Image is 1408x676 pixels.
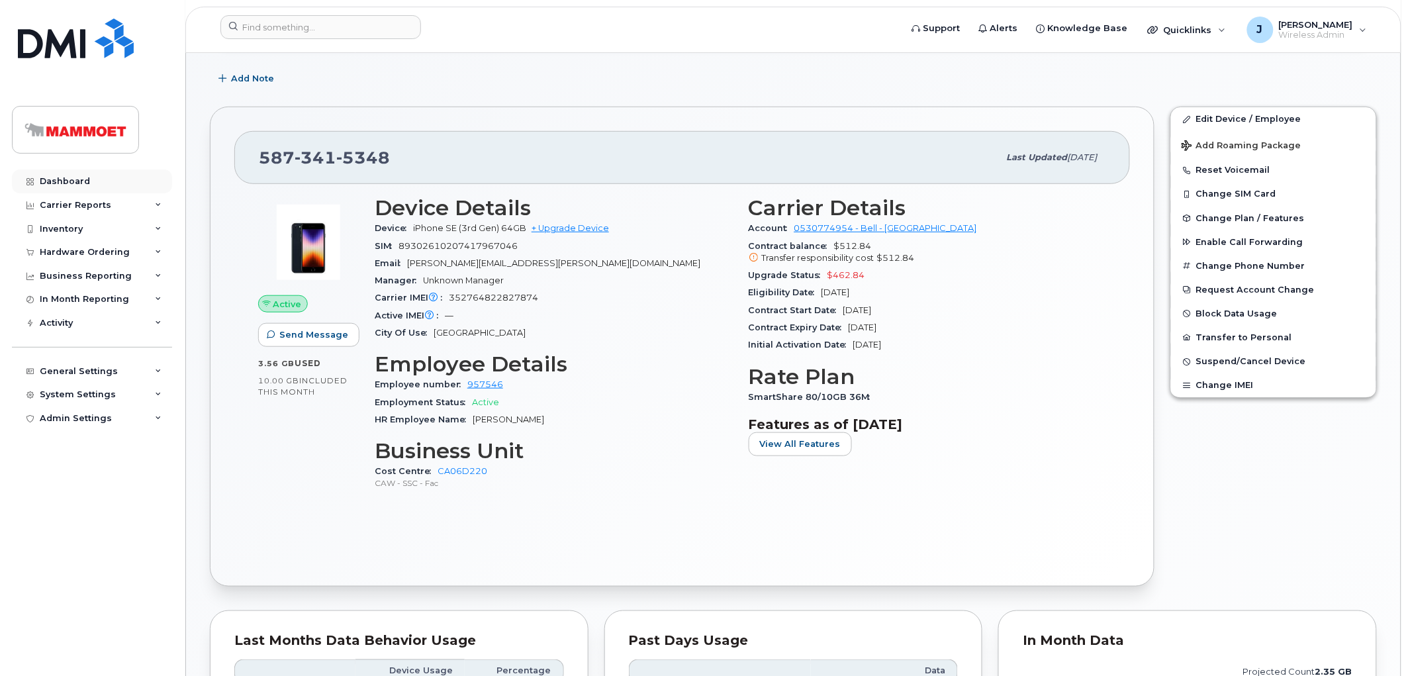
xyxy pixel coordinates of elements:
span: [PERSON_NAME][EMAIL_ADDRESS][PERSON_NAME][DOMAIN_NAME] [407,258,700,268]
div: In Month Data [1023,635,1352,648]
span: 10.00 GB [258,376,299,385]
span: Send Message [279,328,348,341]
span: Unknown Manager [423,275,504,285]
span: [DATE] [843,305,872,315]
span: Wireless Admin [1279,30,1353,40]
span: Eligibility Date [749,287,821,297]
h3: Features as of [DATE] [749,416,1107,432]
span: Manager [375,275,423,285]
span: $462.84 [827,270,865,280]
span: Change Plan / Features [1196,213,1305,223]
span: Upgrade Status [749,270,827,280]
span: HR Employee Name [375,414,473,424]
span: Contract Expiry Date [749,322,849,332]
span: [GEOGRAPHIC_DATA] [434,328,526,338]
div: Quicklinks [1139,17,1235,43]
span: Contract Start Date [749,305,843,315]
h3: Carrier Details [749,196,1107,220]
button: Change IMEI [1171,373,1376,397]
span: 3.56 GB [258,359,295,368]
a: Knowledge Base [1027,15,1137,42]
span: Active [472,397,499,407]
button: View All Features [749,432,852,456]
button: Send Message [258,323,359,347]
button: Suspend/Cancel Device [1171,350,1376,373]
h3: Business Unit [375,439,733,463]
span: Knowledge Base [1048,22,1128,35]
span: 5348 [336,148,390,168]
span: Support [923,22,961,35]
span: [PERSON_NAME] [1279,19,1353,30]
span: Add Note [231,72,274,85]
a: Edit Device / Employee [1171,107,1376,131]
button: Block Data Usage [1171,302,1376,326]
button: Change Phone Number [1171,254,1376,278]
button: Enable Call Forwarding [1171,230,1376,254]
p: CAW - SSC - Fac [375,477,733,489]
a: + Upgrade Device [532,223,609,233]
span: Last updated [1007,152,1068,162]
div: Jithin [1238,17,1376,43]
span: Initial Activation Date [749,340,853,350]
span: $512.84 [877,253,915,263]
span: View All Features [760,438,841,450]
iframe: Messenger Launcher [1350,618,1398,666]
span: SIM [375,241,399,251]
span: Alerts [990,22,1018,35]
div: Past Days Usage [629,635,959,648]
span: [DATE] [853,340,882,350]
span: Active IMEI [375,311,445,320]
a: Support [903,15,970,42]
a: Alerts [970,15,1027,42]
span: Employment Status [375,397,472,407]
h3: Employee Details [375,352,733,376]
span: 587 [259,148,390,168]
button: Transfer to Personal [1171,326,1376,350]
button: Change Plan / Features [1171,207,1376,230]
button: Add Roaming Package [1171,131,1376,158]
span: Add Roaming Package [1182,140,1301,153]
span: [DATE] [1068,152,1098,162]
span: [DATE] [821,287,850,297]
span: used [295,358,321,368]
span: Contract balance [749,241,834,251]
span: Quicklinks [1164,24,1212,35]
span: Device [375,223,413,233]
span: Enable Call Forwarding [1196,237,1303,247]
span: Active [273,298,302,311]
span: — [445,311,453,320]
span: included this month [258,375,348,397]
h3: Rate Plan [749,365,1107,389]
a: 957546 [467,379,503,389]
button: Change SIM Card [1171,182,1376,206]
span: J [1257,22,1263,38]
span: [DATE] [849,322,877,332]
button: Add Note [210,67,285,91]
button: Reset Voicemail [1171,158,1376,182]
div: Last Months Data Behavior Usage [234,635,564,648]
a: 0530774954 - Bell - [GEOGRAPHIC_DATA] [794,223,977,233]
a: CA06D220 [438,466,487,476]
span: Suspend/Cancel Device [1196,357,1306,367]
span: 89302610207417967046 [399,241,518,251]
img: image20231002-3703462-1angbar.jpeg [269,203,348,282]
button: Request Account Change [1171,278,1376,302]
span: iPhone SE (3rd Gen) 64GB [413,223,526,233]
span: [PERSON_NAME] [473,414,544,424]
span: City Of Use [375,328,434,338]
span: Cost Centre [375,466,438,476]
input: Find something... [220,15,421,39]
span: 352764822827874 [449,293,538,303]
span: Email [375,258,407,268]
span: Account [749,223,794,233]
span: Carrier IMEI [375,293,449,303]
span: Transfer responsibility cost [762,253,874,263]
h3: Device Details [375,196,733,220]
span: SmartShare 80/10GB 36M [749,392,877,402]
span: $512.84 [749,241,1107,265]
span: Employee number [375,379,467,389]
span: 341 [295,148,336,168]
